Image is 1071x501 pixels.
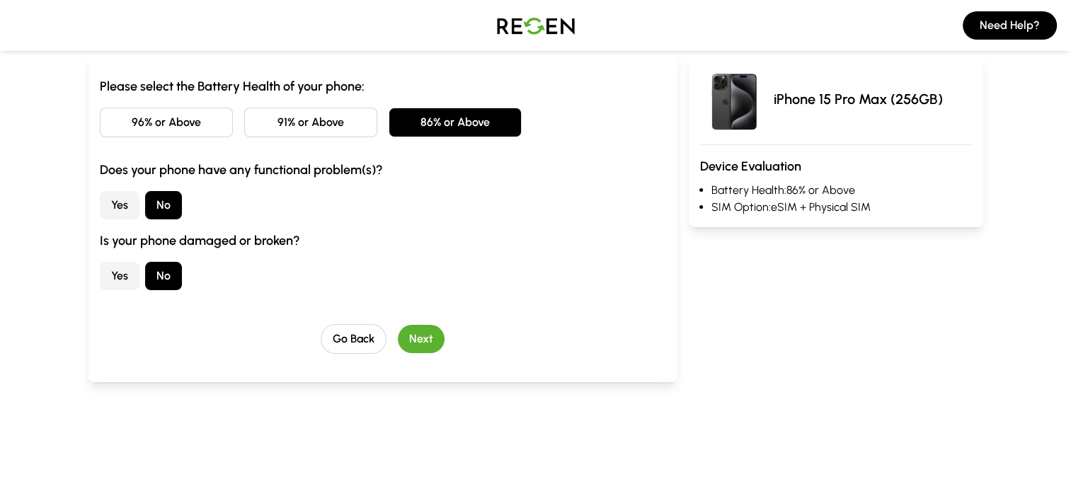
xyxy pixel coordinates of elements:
li: SIM Option: eSIM + Physical SIM [711,199,972,216]
button: Next [398,325,445,353]
button: 96% or Above [100,108,233,137]
button: Yes [100,262,139,290]
h3: Please select the Battery Health of your phone: [100,76,666,96]
button: 91% or Above [244,108,377,137]
img: Logo [486,6,585,45]
button: No [145,191,182,219]
button: No [145,262,182,290]
img: iPhone 15 Pro Max [700,65,768,133]
button: 86% or Above [389,108,522,137]
h3: Is your phone damaged or broken? [100,231,666,250]
button: Yes [100,191,139,219]
button: Need Help? [963,11,1057,40]
h3: Does your phone have any functional problem(s)? [100,160,666,180]
li: Battery Health: 86% or Above [711,182,972,199]
p: iPhone 15 Pro Max (256GB) [774,89,943,109]
button: Go Back [321,324,386,354]
h3: Device Evaluation [700,156,972,176]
